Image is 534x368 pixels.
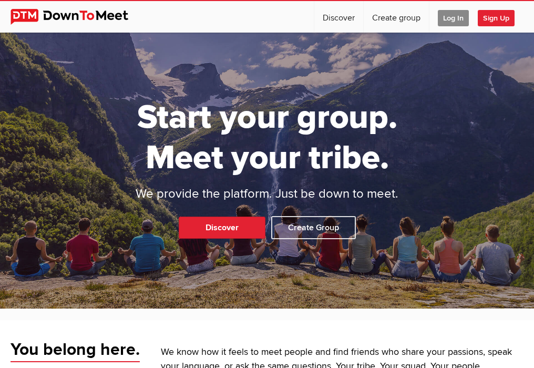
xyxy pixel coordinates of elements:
a: Discover [314,1,363,33]
span: You belong here. [11,339,140,362]
h1: Start your group. Meet your tribe. [96,97,438,178]
span: Sign Up [478,10,515,26]
a: Create Group [271,216,356,239]
a: Discover [179,217,265,239]
a: Create group [364,1,429,33]
span: Log In [438,10,469,26]
a: Log In [429,1,477,33]
img: DownToMeet [11,9,145,25]
a: Sign Up [478,1,523,33]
